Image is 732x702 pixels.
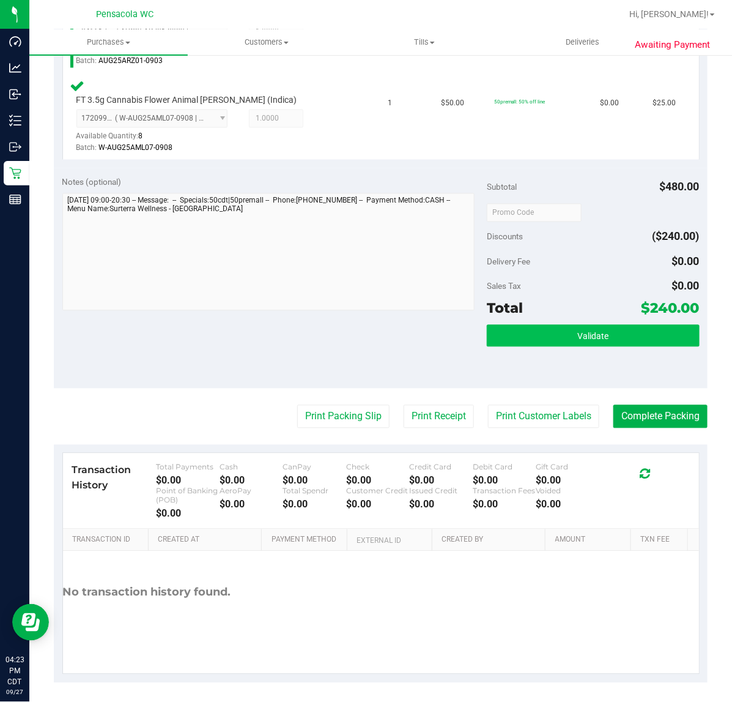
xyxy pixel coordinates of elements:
div: $0.00 [473,499,536,510]
div: Transaction Fees [473,487,536,496]
div: $0.00 [536,475,600,487]
a: Payment Method [272,536,342,545]
div: $0.00 [410,475,473,487]
a: Customers [188,29,346,55]
inline-svg: Retail [9,167,21,179]
span: Customers [188,37,346,48]
a: Transaction ID [72,536,144,545]
span: $0.00 [672,280,700,293]
span: Discounts [487,226,523,248]
inline-svg: Inventory [9,114,21,127]
span: Purchases [29,37,188,48]
div: Issued Credit [410,487,473,496]
div: Check [346,463,410,472]
iframe: Resource center [12,604,49,641]
inline-svg: Analytics [9,62,21,74]
span: Awaiting Payment [635,38,710,52]
div: $0.00 [283,475,347,487]
div: Customer Credit [346,487,410,496]
div: Gift Card [536,463,600,472]
div: $0.00 [157,475,220,487]
span: Pensacola WC [96,9,153,20]
div: Available Quantity: [76,128,235,152]
inline-svg: Outbound [9,141,21,153]
a: Txn Fee [640,536,682,545]
div: Point of Banking (POB) [157,487,220,505]
p: 09/27 [6,687,24,696]
div: $0.00 [346,499,410,510]
a: Deliveries [504,29,662,55]
div: Credit Card [410,463,473,472]
div: Total Spendr [283,487,347,496]
div: $0.00 [346,475,410,487]
a: Purchases [29,29,188,55]
div: Cash [220,463,283,472]
span: Sales Tax [487,282,521,291]
span: $480.00 [660,181,700,193]
inline-svg: Dashboard [9,35,21,48]
span: ($240.00) [653,230,700,243]
span: Tills [346,37,503,48]
input: Promo Code [487,204,582,222]
div: $0.00 [536,499,600,510]
div: Debit Card [473,463,536,472]
a: Created By [442,536,541,545]
div: $0.00 [157,508,220,520]
span: 50premall: 50% off line [494,99,545,105]
div: CanPay [283,463,347,472]
div: $0.00 [283,499,347,510]
span: Deliveries [549,37,616,48]
div: AeroPay [220,487,283,496]
button: Print Customer Labels [488,405,599,428]
span: Batch: [76,56,97,65]
a: Tills [346,29,504,55]
button: Validate [487,325,699,347]
span: Delivery Fee [487,257,530,267]
button: Print Receipt [404,405,474,428]
div: $0.00 [220,475,283,487]
span: 8 [139,132,143,141]
span: 1 [388,98,393,110]
span: $0.00 [600,98,619,110]
button: Complete Packing [613,405,708,428]
span: $25.00 [653,98,676,110]
span: Notes (optional) [62,177,122,187]
p: 04:23 PM CDT [6,654,24,687]
inline-svg: Reports [9,193,21,206]
span: $240.00 [641,300,700,317]
span: $50.00 [441,98,464,110]
span: Batch: [76,144,97,152]
span: AUG25ARZ01-0903 [99,56,163,65]
span: $0.00 [672,255,700,268]
div: No transaction history found. [63,551,231,634]
div: $0.00 [473,475,536,487]
span: Subtotal [487,182,517,192]
a: Created At [158,536,257,545]
span: FT 3.5g Cannabis Flower Animal [PERSON_NAME] (Indica) [76,95,297,106]
th: External ID [347,529,432,551]
span: Total [487,300,523,317]
button: Print Packing Slip [297,405,390,428]
div: Voided [536,487,600,496]
div: $0.00 [220,499,283,510]
inline-svg: Inbound [9,88,21,100]
span: Hi, [PERSON_NAME]! [629,9,709,19]
a: Amount [555,536,626,545]
div: Total Payments [157,463,220,472]
span: Validate [577,332,608,342]
div: $0.00 [410,499,473,510]
span: W-AUG25AML07-0908 [99,144,173,152]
